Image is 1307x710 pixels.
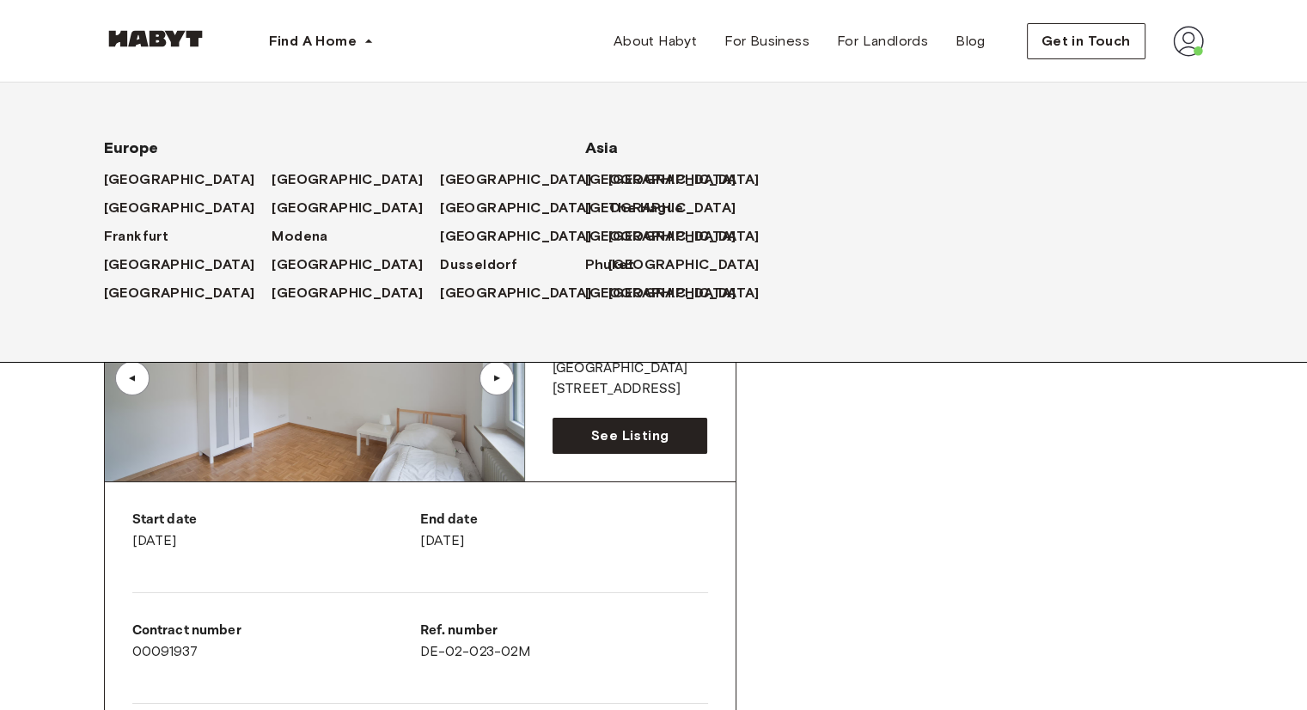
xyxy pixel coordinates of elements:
[132,621,420,641] p: Contract number
[132,510,420,551] div: [DATE]
[1173,26,1204,57] img: avatar
[591,425,669,446] span: See Listing
[272,169,423,190] span: [GEOGRAPHIC_DATA]
[585,283,736,303] span: [GEOGRAPHIC_DATA]
[272,198,440,218] a: [GEOGRAPHIC_DATA]
[585,138,723,158] span: Asia
[272,254,440,275] a: [GEOGRAPHIC_DATA]
[837,31,928,52] span: For Landlords
[132,510,420,530] p: Start date
[1027,23,1145,59] button: Get in Touch
[272,169,440,190] a: [GEOGRAPHIC_DATA]
[823,24,942,58] a: For Landlords
[420,510,708,551] div: [DATE]
[440,226,591,247] span: [GEOGRAPHIC_DATA]
[440,226,608,247] a: [GEOGRAPHIC_DATA]
[600,24,711,58] a: About Habyt
[956,31,986,52] span: Blog
[104,254,272,275] a: [GEOGRAPHIC_DATA]
[614,31,697,52] span: About Habyt
[608,169,777,190] a: [GEOGRAPHIC_DATA]
[585,169,754,190] a: [GEOGRAPHIC_DATA]
[608,254,777,275] a: [GEOGRAPHIC_DATA]
[104,30,207,47] img: Habyt
[272,198,423,218] span: [GEOGRAPHIC_DATA]
[104,283,272,303] a: [GEOGRAPHIC_DATA]
[272,283,423,303] span: [GEOGRAPHIC_DATA]
[488,373,505,383] div: ▲
[440,169,591,190] span: [GEOGRAPHIC_DATA]
[420,621,708,662] div: DE-02-023-02M
[440,198,591,218] span: [GEOGRAPHIC_DATA]
[440,198,608,218] a: [GEOGRAPHIC_DATA]
[420,621,708,641] p: Ref. number
[585,198,754,218] a: [GEOGRAPHIC_DATA]
[104,254,255,275] span: [GEOGRAPHIC_DATA]
[440,254,517,275] span: Dusseldorf
[942,24,999,58] a: Blog
[104,138,530,158] span: Europe
[420,510,708,530] p: End date
[585,226,754,247] a: [GEOGRAPHIC_DATA]
[269,31,357,52] span: Find A Home
[104,169,272,190] a: [GEOGRAPHIC_DATA]
[255,24,388,58] button: Find A Home
[124,373,141,383] div: ▲
[104,169,255,190] span: [GEOGRAPHIC_DATA]
[272,226,345,247] a: Modena
[608,226,777,247] a: [GEOGRAPHIC_DATA]
[1041,31,1131,52] span: Get in Touch
[724,31,809,52] span: For Business
[104,198,255,218] span: [GEOGRAPHIC_DATA]
[104,226,186,247] a: Frankfurt
[585,254,634,275] span: Phuket
[272,254,423,275] span: [GEOGRAPHIC_DATA]
[585,169,736,190] span: [GEOGRAPHIC_DATA]
[553,379,708,400] p: [STREET_ADDRESS]
[711,24,823,58] a: For Business
[132,621,420,662] div: 00091937
[608,283,777,303] a: [GEOGRAPHIC_DATA]
[440,169,608,190] a: [GEOGRAPHIC_DATA]
[585,226,736,247] span: [GEOGRAPHIC_DATA]
[440,254,534,275] a: Dusseldorf
[104,283,255,303] span: [GEOGRAPHIC_DATA]
[553,418,708,454] a: See Listing
[440,283,591,303] span: [GEOGRAPHIC_DATA]
[608,254,760,275] span: [GEOGRAPHIC_DATA]
[104,198,272,218] a: [GEOGRAPHIC_DATA]
[585,198,736,218] span: [GEOGRAPHIC_DATA]
[585,283,754,303] a: [GEOGRAPHIC_DATA]
[105,275,524,481] img: Image of the room
[104,226,169,247] span: Frankfurt
[272,283,440,303] a: [GEOGRAPHIC_DATA]
[585,254,651,275] a: Phuket
[440,283,608,303] a: [GEOGRAPHIC_DATA]
[272,226,327,247] span: Modena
